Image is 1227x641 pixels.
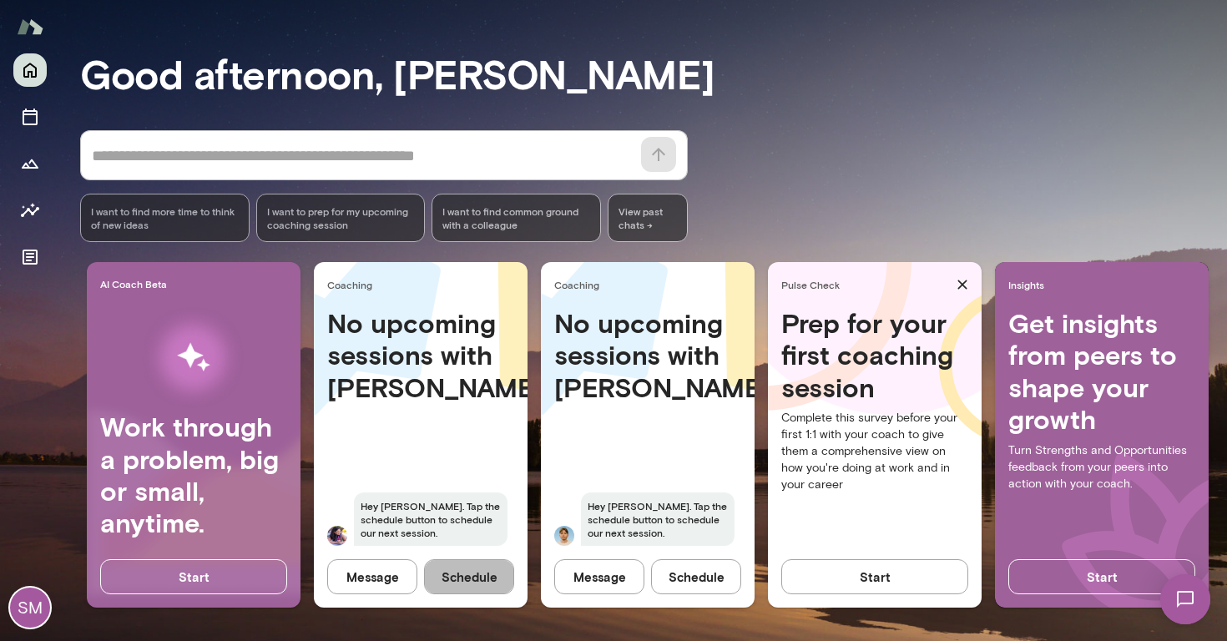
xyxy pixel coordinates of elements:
[554,307,741,403] h4: No upcoming sessions with [PERSON_NAME]
[781,307,968,403] h4: Prep for your first coaching session
[1008,559,1195,594] button: Start
[432,194,601,242] div: I want to find common ground with a colleague
[13,240,47,274] button: Documents
[80,194,250,242] div: I want to find more time to think of new ideas
[100,559,287,594] button: Start
[13,100,47,134] button: Sessions
[13,194,47,227] button: Insights
[256,194,426,242] div: I want to prep for my upcoming coaching session
[781,410,968,493] p: Complete this survey before your first 1:1 with your coach to give them a comprehensive view on h...
[327,559,417,594] button: Message
[80,50,1227,97] h3: Good afternoon, [PERSON_NAME]
[327,526,347,546] img: Aradhana Goel Goel
[781,559,968,594] button: Start
[1008,278,1202,291] span: Insights
[100,411,287,539] h4: Work through a problem, big or small, anytime.
[267,204,415,231] span: I want to prep for my upcoming coaching session
[781,278,950,291] span: Pulse Check
[354,492,507,546] span: Hey [PERSON_NAME]. Tap the schedule button to schedule our next session.
[1008,442,1195,492] p: Turn Strengths and Opportunities feedback from your peers into action with your coach.
[327,278,521,291] span: Coaching
[554,278,748,291] span: Coaching
[17,11,43,43] img: Mento
[10,588,50,628] div: SM
[119,305,268,411] img: AI Workflows
[554,559,644,594] button: Message
[581,492,735,546] span: Hey [PERSON_NAME]. Tap the schedule button to schedule our next session.
[424,559,514,594] button: Schedule
[13,53,47,87] button: Home
[100,277,294,290] span: AI Coach Beta
[327,307,514,403] h4: No upcoming sessions with [PERSON_NAME]
[608,194,688,242] span: View past chats ->
[1008,307,1195,436] h4: Get insights from peers to shape your growth
[554,526,574,546] img: Jered Odegard Odegard
[91,204,239,231] span: I want to find more time to think of new ideas
[13,147,47,180] button: Growth Plan
[442,204,590,231] span: I want to find common ground with a colleague
[651,559,741,594] button: Schedule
